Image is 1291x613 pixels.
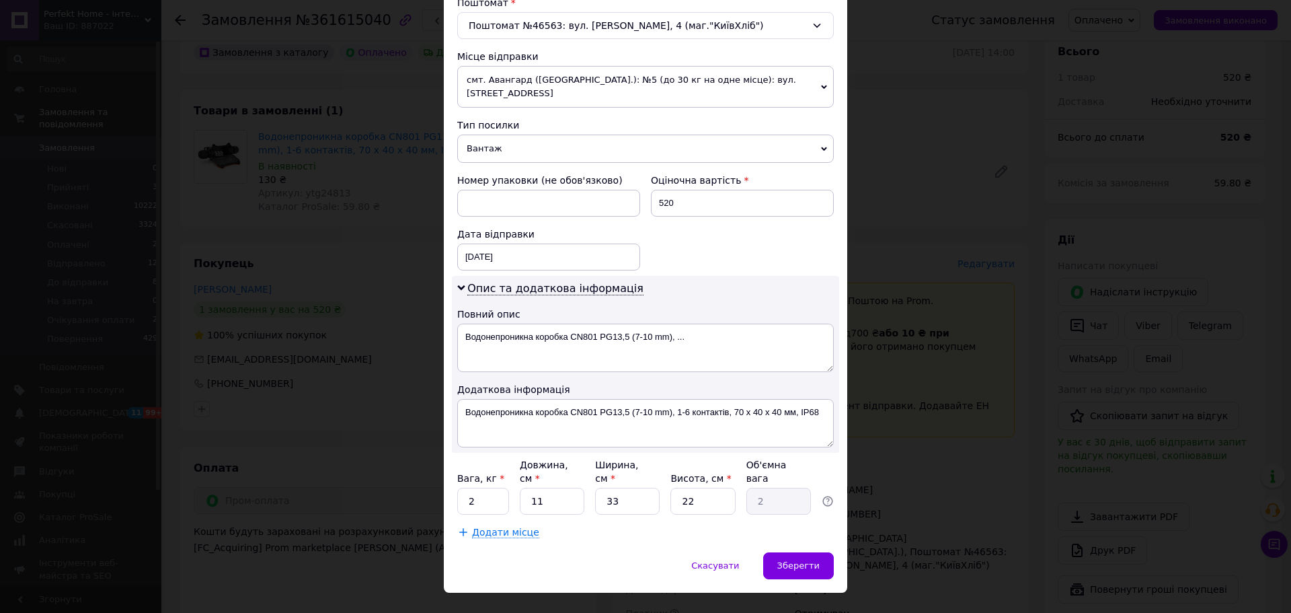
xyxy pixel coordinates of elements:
[457,120,519,131] span: Тип посилки
[691,561,739,571] span: Скасувати
[595,460,638,484] label: Ширина, см
[457,383,834,396] div: Додаткова інформація
[457,308,834,321] div: Повний опис
[457,135,834,163] span: Вантаж
[457,66,834,108] span: смт. Авангард ([GEOGRAPHIC_DATA].): №5 (до 30 кг на одне місце): вул. [STREET_ADDRESS]
[651,174,834,187] div: Оціночна вартість
[520,460,568,484] label: Довжина, см
[777,561,820,571] span: Зберегти
[457,227,640,241] div: Дата відправки
[457,324,834,372] textarea: Водонепроникна коробка CN801 PG13,5 (7-10 mm), ...
[457,51,539,62] span: Місце відправки
[457,12,834,39] div: Поштомат №46563: вул. [PERSON_NAME], 4 (маг."КиївХліб")
[457,174,640,187] div: Номер упаковки (не обов'язково)
[457,399,834,447] textarea: Водонепроникна коробка CN801 PG13,5 (7-10 mm), 1-6 контактів, 70 х 40 х 40 мм, IP68
[472,527,539,538] span: Додати місце
[457,473,504,484] label: Вага, кг
[746,458,811,485] div: Об'ємна вага
[670,473,731,484] label: Висота, см
[467,282,643,295] span: Опис та додаткова інформація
